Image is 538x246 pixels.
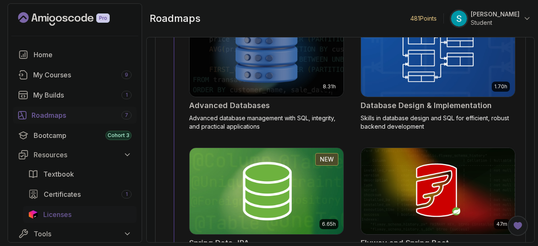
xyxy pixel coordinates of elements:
[125,71,128,78] span: 9
[23,186,137,203] a: certificates
[43,209,71,220] span: Licenses
[189,100,270,111] h2: Advanced Databases
[190,11,343,97] img: Advanced Databases card
[18,12,129,26] a: Landing page
[126,92,128,98] span: 1
[190,148,343,234] img: Spring Data JPA card
[34,130,132,140] div: Bootcamp
[410,14,437,23] p: 481 Points
[494,83,507,90] p: 1.70h
[13,107,137,124] a: roadmaps
[451,10,531,27] button: user profile image[PERSON_NAME]Student
[361,100,492,111] h2: Database Design & Implementation
[44,189,81,199] span: Certificates
[150,12,200,25] h2: roadmaps
[323,83,336,90] p: 8.31h
[361,11,515,97] img: Database Design & Implementation card
[189,114,344,131] p: Advanced database management with SQL, integrity, and practical applications
[23,166,137,183] a: textbook
[322,221,336,227] p: 6.65h
[34,150,132,160] div: Resources
[508,216,528,236] button: Open Feedback Button
[471,10,520,19] p: [PERSON_NAME]
[13,127,137,144] a: bootcamp
[361,10,515,131] a: Database Design & Implementation card1.70hNEWDatabase Design & ImplementationSkills in database d...
[189,10,344,131] a: Advanced Databases card8.31hAdvanced DatabasesAdvanced database management with SQL, integrity, a...
[43,169,74,179] span: Textbook
[13,147,137,162] button: Resources
[33,70,132,80] div: My Courses
[34,50,132,60] div: Home
[13,66,137,83] a: courses
[33,90,132,100] div: My Builds
[125,112,128,119] span: 7
[32,110,132,120] div: Roadmaps
[23,206,137,223] a: licenses
[108,132,129,139] span: Cohort 3
[320,155,334,164] p: NEW
[451,11,467,26] img: user profile image
[361,148,515,234] img: Flyway and Spring Boot card
[34,229,132,239] div: Tools
[13,87,137,103] a: builds
[471,19,520,27] p: Student
[361,114,515,131] p: Skills in database design and SQL for efficient, robust backend development
[126,191,128,198] span: 1
[13,46,137,63] a: home
[13,226,137,241] button: Tools
[496,221,507,227] p: 47m
[28,210,38,219] img: jetbrains icon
